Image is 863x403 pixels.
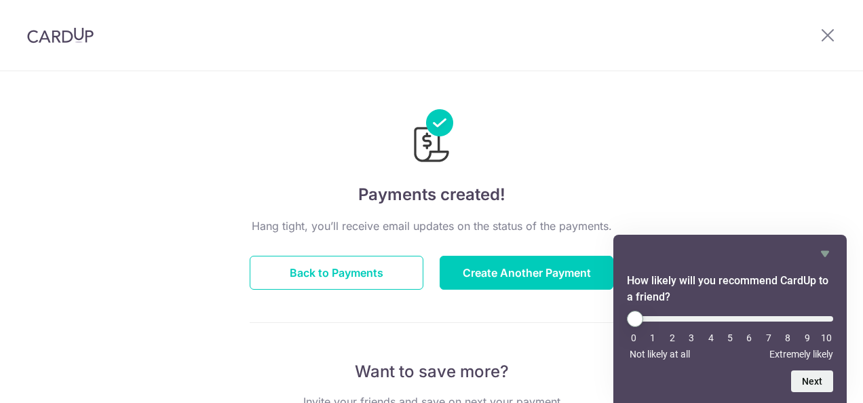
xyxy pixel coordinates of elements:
span: Not likely at all [630,349,690,360]
li: 3 [685,332,698,343]
div: How likely will you recommend CardUp to a friend? Select an option from 0 to 10, with 0 being Not... [627,311,833,360]
button: Next question [791,370,833,392]
p: Want to save more? [250,361,613,383]
li: 6 [742,332,756,343]
li: 4 [704,332,718,343]
li: 2 [666,332,679,343]
button: Back to Payments [250,256,423,290]
h2: How likely will you recommend CardUp to a friend? Select an option from 0 to 10, with 0 being Not... [627,273,833,305]
li: 10 [820,332,833,343]
img: CardUp [27,27,94,43]
li: 8 [781,332,794,343]
li: 1 [646,332,659,343]
span: Extremely likely [769,349,833,360]
li: 7 [762,332,775,343]
h4: Payments created! [250,183,613,207]
img: Payments [410,109,453,166]
button: Hide survey [817,246,833,262]
div: How likely will you recommend CardUp to a friend? Select an option from 0 to 10, with 0 being Not... [627,246,833,392]
p: Hang tight, you’ll receive email updates on the status of the payments. [250,218,613,234]
button: Create Another Payment [440,256,613,290]
li: 5 [723,332,737,343]
li: 0 [627,332,640,343]
li: 9 [801,332,814,343]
